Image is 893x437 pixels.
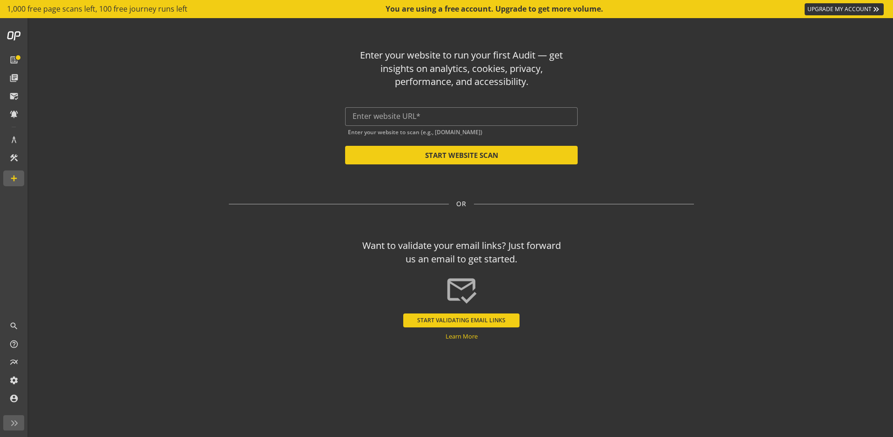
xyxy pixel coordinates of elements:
mat-icon: settings [9,376,19,385]
a: Learn More [446,332,478,340]
mat-icon: search [9,321,19,331]
mat-icon: account_circle [9,394,19,403]
div: Want to validate your email links? Just forward us an email to get started. [358,239,565,266]
button: START WEBSITE SCAN [345,146,578,164]
mat-hint: Enter your website to scan (e.g., [DOMAIN_NAME]) [348,127,482,136]
mat-icon: mark_email_read [445,274,478,306]
mat-icon: list_alt [9,55,19,65]
input: Enter website URL* [353,112,570,121]
span: 1,000 free page scans left, 100 free journey runs left [7,4,187,14]
span: OR [456,199,466,209]
mat-icon: architecture [9,135,19,144]
mat-icon: add [9,174,19,183]
div: You are using a free account. Upgrade to get more volume. [386,4,604,14]
mat-icon: library_books [9,73,19,83]
mat-icon: notifications_active [9,110,19,119]
mat-icon: mark_email_read [9,91,19,101]
mat-icon: multiline_chart [9,358,19,367]
button: START VALIDATING EMAIL LINKS [403,313,520,327]
mat-icon: keyboard_double_arrow_right [872,5,881,14]
mat-icon: construction [9,153,19,163]
div: Enter your website to run your first Audit — get insights on analytics, cookies, privacy, perform... [358,49,565,89]
mat-icon: help_outline [9,339,19,349]
a: UPGRADE MY ACCOUNT [805,3,884,15]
